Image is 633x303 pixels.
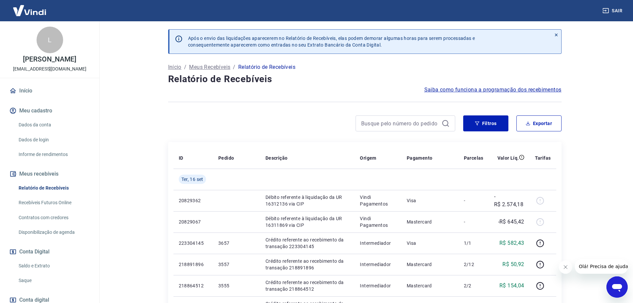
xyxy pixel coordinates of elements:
p: Vindi Pagamentos [360,194,396,207]
p: 20829067 [179,219,208,225]
a: Recebíveis Futuros Online [16,196,91,210]
p: Origem [360,155,376,161]
p: ID [179,155,183,161]
p: 1/1 [464,240,483,246]
button: Conta Digital [8,244,91,259]
a: Contratos com credores [16,211,91,225]
p: Crédito referente ao recebimento da transação 218891896 [265,258,350,271]
button: Meu cadastro [8,103,91,118]
p: / [184,63,186,71]
p: Mastercard [407,282,453,289]
p: [EMAIL_ADDRESS][DOMAIN_NAME] [13,66,86,73]
a: Disponibilização de agenda [16,226,91,239]
p: 3557 [218,261,255,268]
input: Busque pelo número do pedido [361,118,439,128]
span: Olá! Precisa de ajuda? [4,5,56,10]
p: Vindi Pagamentos [360,215,396,228]
p: Pedido [218,155,234,161]
p: Descrição [265,155,288,161]
a: Início [8,83,91,98]
a: Informe de rendimentos [16,148,91,161]
a: Meus Recebíveis [189,63,230,71]
span: Ter, 16 set [181,176,203,183]
p: Débito referente à liquidação da UR 16311869 via CIP [265,215,350,228]
p: R$ 582,43 [499,239,524,247]
p: Parcelas [464,155,483,161]
a: Dados da conta [16,118,91,132]
a: Saque [16,274,91,287]
div: L [37,27,63,53]
p: -R$ 2.574,18 [494,193,524,209]
img: Vindi [8,0,51,21]
p: Débito referente à liquidação da UR 16312136 via CIP [265,194,350,207]
a: Início [168,63,181,71]
iframe: Fechar mensagem [559,260,572,274]
button: Sair [601,5,625,17]
p: Relatório de Recebíveis [238,63,295,71]
p: 20829362 [179,197,208,204]
p: 3555 [218,282,255,289]
button: Filtros [463,115,508,131]
iframe: Mensagem da empresa [575,259,628,274]
p: 2/2 [464,282,483,289]
p: Intermediador [360,240,396,246]
p: Crédito referente ao recebimento da transação 218864512 [265,279,350,292]
p: Crédito referente ao recebimento da transação 223304145 [265,236,350,250]
button: Exportar [516,115,562,131]
p: / [233,63,235,71]
p: Tarifas [535,155,551,161]
a: Saldo e Extrato [16,259,91,273]
p: 2/12 [464,261,483,268]
p: Intermediador [360,282,396,289]
button: Meus recebíveis [8,167,91,181]
p: Após o envio das liquidações aparecerem no Relatório de Recebíveis, elas podem demorar algumas ho... [188,35,475,48]
p: [PERSON_NAME] [23,56,76,63]
a: Saiba como funciona a programação dos recebimentos [424,86,562,94]
p: R$ 50,92 [502,260,524,268]
p: - [464,197,483,204]
p: 223304145 [179,240,208,246]
h4: Relatório de Recebíveis [168,73,562,86]
p: Valor Líq. [497,155,519,161]
p: Visa [407,240,453,246]
p: 218891896 [179,261,208,268]
p: Mastercard [407,219,453,225]
p: Visa [407,197,453,204]
p: 3657 [218,240,255,246]
p: Intermediador [360,261,396,268]
p: Mastercard [407,261,453,268]
iframe: Botão para abrir a janela de mensagens [606,276,628,298]
p: R$ 154,04 [499,282,524,290]
a: Relatório de Recebíveis [16,181,91,195]
p: -R$ 645,42 [498,218,524,226]
p: 218864512 [179,282,208,289]
p: Pagamento [407,155,433,161]
p: - [464,219,483,225]
a: Dados de login [16,133,91,147]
